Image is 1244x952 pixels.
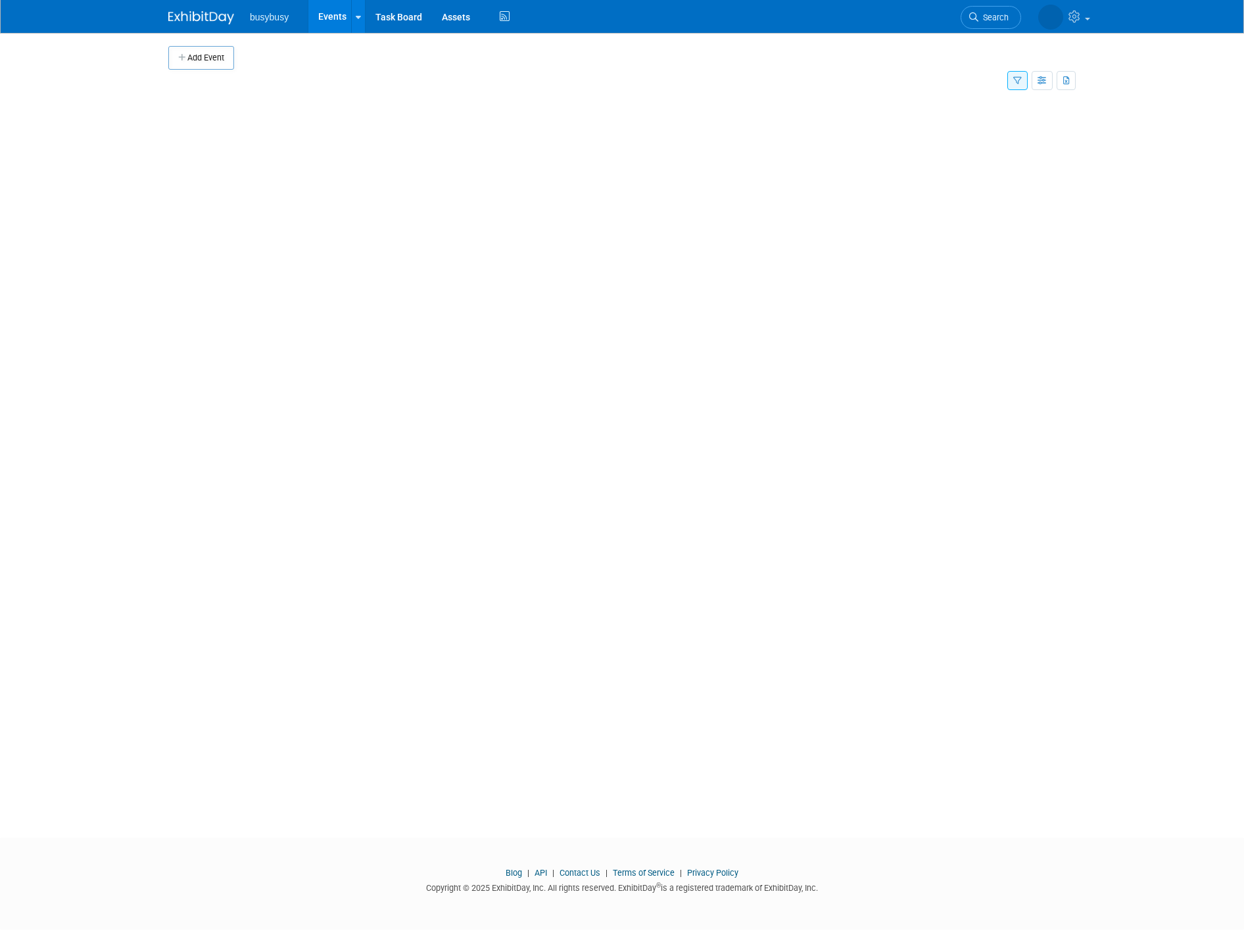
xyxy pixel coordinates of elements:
a: API [535,868,547,878]
a: Privacy Policy [687,868,738,878]
span: | [524,868,533,878]
span: Search [978,12,1009,22]
span: | [549,868,558,878]
a: Search [961,6,1021,29]
span: | [677,868,685,878]
button: Add Event [168,46,234,70]
a: Contact Us [560,868,600,878]
a: Terms of Service [613,868,675,878]
sup: ® [656,882,661,889]
a: Blog [506,868,522,878]
span: | [602,868,611,878]
span: busybusy [250,12,289,22]
img: ExhibitDay [168,11,234,24]
img: Braden Gillespie [1038,5,1063,30]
